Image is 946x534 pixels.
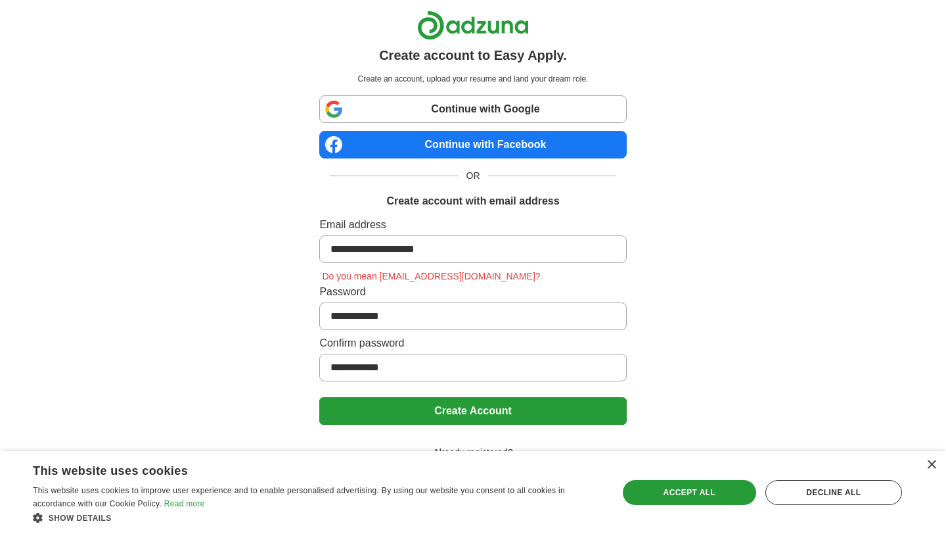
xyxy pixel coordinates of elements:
span: Already registered? [425,446,520,460]
img: Adzuna logo [417,11,529,40]
label: Confirm password [319,335,626,351]
span: OR [459,169,488,183]
h1: Create account to Easy Apply. [379,45,567,65]
label: Email address [319,217,626,233]
div: Show details [33,511,601,524]
a: Read more, opens a new window [164,499,205,508]
p: Create an account, upload your resume and land your dream role. [322,73,623,85]
div: Close [926,460,936,470]
div: This website uses cookies [33,459,568,479]
a: Continue with Facebook [319,131,626,158]
label: Password [319,284,626,300]
div: Accept all [623,480,756,505]
h1: Create account with email address [386,193,559,209]
button: Create Account [319,397,626,425]
a: Continue with Google [319,95,626,123]
span: Do you mean [EMAIL_ADDRESS][DOMAIN_NAME]? [319,271,543,281]
span: Show details [49,514,112,523]
div: Decline all [765,480,902,505]
span: This website uses cookies to improve user experience and to enable personalised advertising. By u... [33,486,565,508]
